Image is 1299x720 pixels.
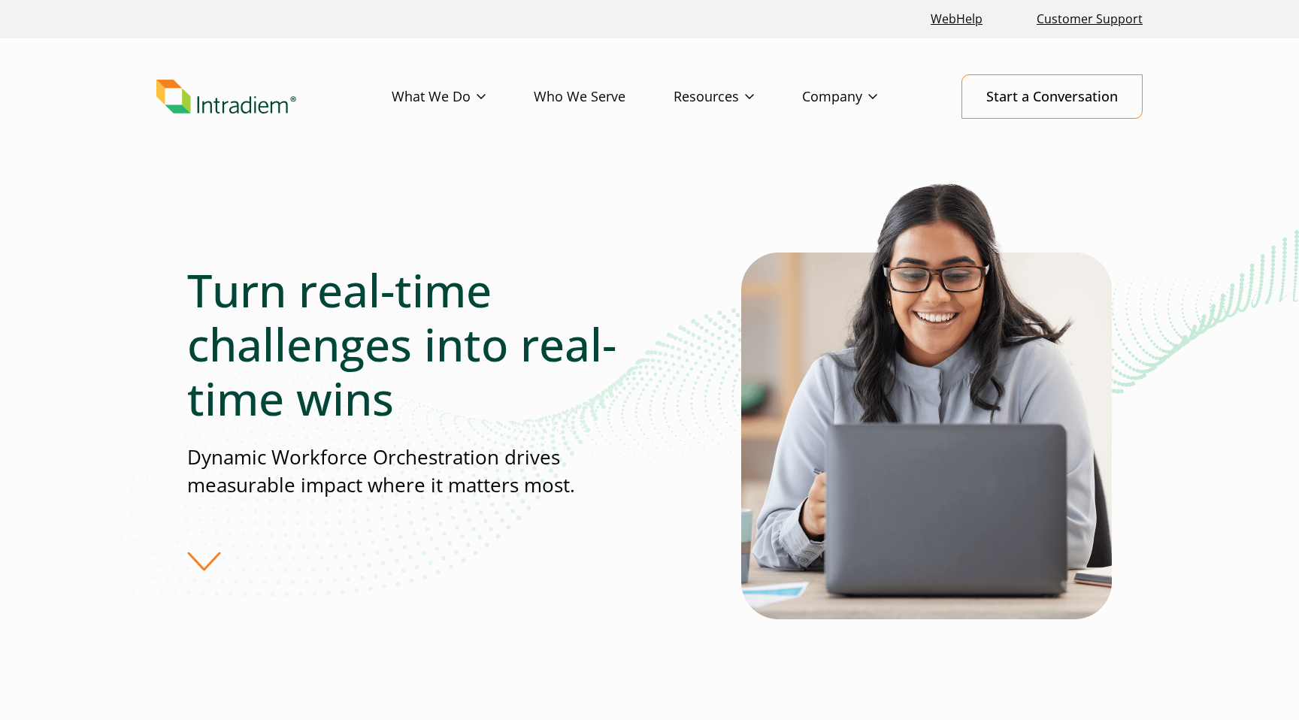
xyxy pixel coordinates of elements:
[392,75,534,119] a: What We Do
[156,80,392,114] a: Link to homepage of Intradiem
[741,179,1112,619] img: Solutions for Contact Center Teams
[187,263,649,425] h1: Turn real-time challenges into real-time wins
[187,443,649,500] p: Dynamic Workforce Orchestration drives measurable impact where it matters most.
[802,75,925,119] a: Company
[156,80,296,114] img: Intradiem
[925,3,989,35] a: Link opens in a new window
[1031,3,1149,35] a: Customer Support
[961,74,1143,119] a: Start a Conversation
[674,75,802,119] a: Resources
[534,75,674,119] a: Who We Serve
